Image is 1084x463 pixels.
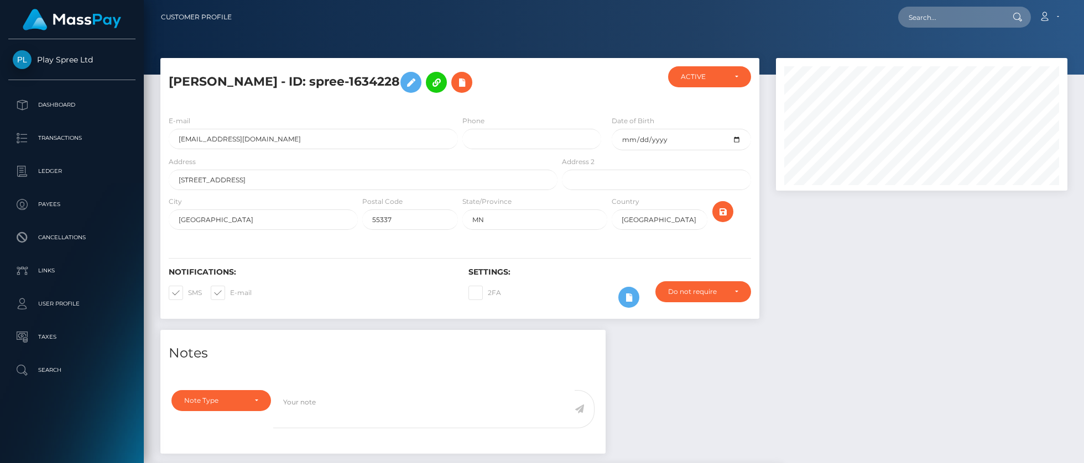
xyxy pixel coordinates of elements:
[13,229,131,246] p: Cancellations
[898,7,1002,28] input: Search...
[681,72,726,81] div: ACTIVE
[169,197,182,207] label: City
[468,267,752,277] h6: Settings:
[8,323,135,351] a: Taxes
[8,124,135,152] a: Transactions
[612,197,639,207] label: Country
[468,286,501,300] label: 2FA
[169,344,597,363] h4: Notes
[655,281,751,302] button: Do not require
[462,197,512,207] label: State/Province
[668,287,726,296] div: Do not require
[8,356,135,384] a: Search
[169,66,551,98] h5: [PERSON_NAME] - ID: spree-1634228
[8,257,135,285] a: Links
[211,286,252,300] label: E-mail
[169,286,202,300] label: SMS
[362,197,403,207] label: Postal Code
[562,157,595,167] label: Address 2
[668,66,752,87] button: ACTIVE
[171,390,271,411] button: Note Type
[8,224,135,251] a: Cancellations
[169,116,190,126] label: E-mail
[169,267,452,277] h6: Notifications:
[13,362,131,378] p: Search
[184,396,246,405] div: Note Type
[8,290,135,318] a: User Profile
[8,91,135,119] a: Dashboard
[13,50,32,69] img: Play Spree Ltd
[169,157,196,167] label: Address
[161,6,232,29] a: Customer Profile
[13,296,131,312] p: User Profile
[13,130,131,146] p: Transactions
[13,262,131,279] p: Links
[13,196,131,213] p: Payees
[8,157,135,185] a: Ledger
[13,163,131,180] p: Ledger
[8,191,135,218] a: Payees
[8,55,135,65] span: Play Spree Ltd
[23,9,121,30] img: MassPay Logo
[462,116,484,126] label: Phone
[13,97,131,113] p: Dashboard
[612,116,654,126] label: Date of Birth
[13,329,131,345] p: Taxes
